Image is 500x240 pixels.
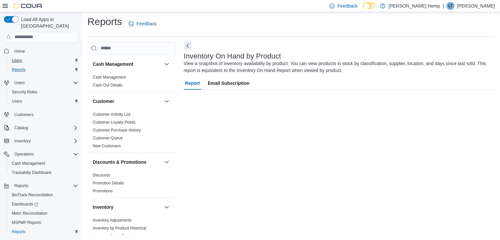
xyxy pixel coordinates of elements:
span: Report [185,77,200,90]
a: Customers [12,111,36,119]
h1: Reports [87,15,122,28]
button: Inventory [12,137,33,145]
button: Traceabilty Dashboard [7,168,81,177]
button: Inventory [1,136,81,146]
button: Catalog [12,124,31,132]
div: Lucas Todd [446,2,454,10]
a: Discounts [93,173,110,178]
h3: Customer [93,98,114,105]
span: Users [14,80,25,85]
span: Metrc Reconciliation [12,211,47,216]
p: [PERSON_NAME] [457,2,495,10]
span: Reports [9,66,78,74]
span: Reports [12,182,78,190]
button: Home [1,46,81,56]
button: Operations [1,150,81,159]
span: Traceabilty Dashboard [9,169,78,177]
span: Feedback [337,3,357,9]
button: Users [1,78,81,87]
button: Customer [163,97,171,105]
button: Customers [1,110,81,119]
span: Promotions [93,188,113,194]
span: Inventory Count Details [93,233,134,239]
button: Users [7,97,81,106]
span: Reports [12,229,26,234]
span: Cash Management [93,75,126,80]
span: Inventory [14,138,31,144]
a: Customer Purchase History [93,128,141,132]
span: Users [12,99,22,104]
button: Inventory [163,203,171,211]
a: Customer Queue [93,136,123,140]
a: Dashboards [7,200,81,209]
span: MSPMP Reports [9,219,78,227]
a: Traceabilty Dashboard [9,169,54,177]
button: Security Roles [7,87,81,97]
span: Dashboards [9,200,78,208]
button: Metrc Reconciliation [7,209,81,218]
span: MSPMP Reports [12,220,41,225]
button: Operations [12,150,36,158]
a: BioTrack Reconciliation [9,191,56,199]
h3: Discounts & Promotions [93,159,146,165]
a: MSPMP Reports [9,219,44,227]
p: | [442,2,444,10]
span: Traceabilty Dashboard [12,170,51,175]
a: Dashboards [9,200,41,208]
span: Users [9,97,78,105]
span: New Customers [93,143,121,149]
a: New Customers [93,144,121,148]
a: Reports [9,228,28,236]
button: Discounts & Promotions [163,158,171,166]
span: Customers [12,110,78,119]
span: Catalog [14,125,28,131]
button: Cash Management [163,60,171,68]
button: BioTrack Reconciliation [7,190,81,200]
span: Reports [14,183,28,188]
span: Security Roles [9,88,78,96]
span: Load All Apps in [GEOGRAPHIC_DATA] [18,16,78,29]
button: Cash Management [93,61,161,67]
button: Inventory [93,204,161,210]
button: MSPMP Reports [7,218,81,227]
button: Catalog [1,123,81,132]
button: Next [184,42,192,50]
button: Cash Management [7,159,81,168]
span: Cash Management [12,161,45,166]
span: Operations [14,152,34,157]
h3: Inventory On Hand by Product [184,52,281,60]
span: Home [12,47,78,55]
span: Cash Out Details [93,83,123,88]
h3: Cash Management [93,61,133,67]
a: Customer Activity List [93,112,131,117]
span: BioTrack Reconciliation [9,191,78,199]
div: Discounts & Promotions [87,171,176,198]
a: Home [12,47,28,55]
span: Promotion Details [93,180,124,186]
button: Users [12,79,27,87]
input: Dark Mode [363,2,377,9]
span: Catalog [12,124,78,132]
span: Security Roles [12,89,37,95]
a: Cash Management [9,159,48,167]
a: Inventory Adjustments [93,218,131,223]
span: BioTrack Reconciliation [12,192,53,198]
button: Customer [93,98,161,105]
a: Feedback [126,17,159,30]
span: LT [448,2,452,10]
span: Customer Purchase History [93,128,141,133]
span: Inventory [12,137,78,145]
a: Inventory Count Details [93,234,134,238]
a: Customer Loyalty Points [93,120,135,125]
div: Customer [87,110,176,153]
a: Promotions [93,189,113,193]
a: Security Roles [9,88,40,96]
span: Home [14,49,25,54]
a: Metrc Reconciliation [9,209,50,217]
span: Reports [12,67,26,72]
button: Reports [7,65,81,74]
span: Users [9,57,78,64]
span: Users [12,79,78,87]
